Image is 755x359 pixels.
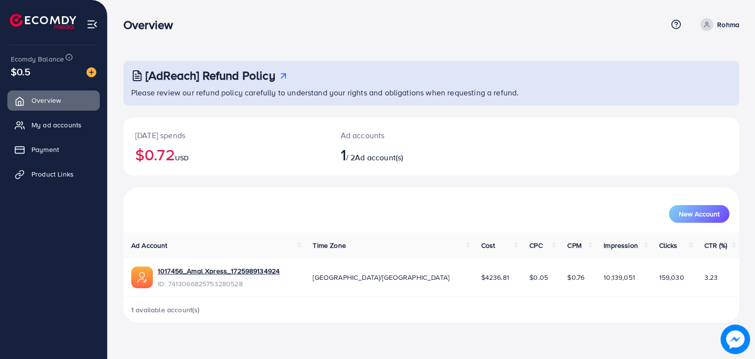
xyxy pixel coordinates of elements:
span: $0.76 [567,272,584,282]
span: CPM [567,240,581,250]
h3: [AdReach] Refund Policy [145,68,275,83]
p: Ad accounts [341,129,471,141]
span: $0.05 [529,272,548,282]
a: 1017456_Amal Xpress_1725989134924 [158,266,280,276]
span: New Account [679,210,720,217]
span: 1 [341,143,346,166]
p: Please review our refund policy carefully to understand your rights and obligations when requesti... [131,87,733,98]
img: image [87,67,96,77]
a: Overview [7,90,100,110]
span: Ad account(s) [355,152,403,163]
span: ID: 7413066825753280528 [158,279,280,289]
span: USD [175,153,189,163]
a: Rohma [697,18,739,31]
span: CPC [529,240,542,250]
span: Ecomdy Balance [11,54,64,64]
span: $0.5 [11,64,31,79]
span: Impression [604,240,638,250]
span: 10,139,051 [604,272,635,282]
img: ic-ads-acc.e4c84228.svg [131,267,153,288]
h2: / 2 [341,145,471,164]
span: Time Zone [313,240,346,250]
span: Payment [31,145,59,154]
span: Overview [31,95,61,105]
p: Rohma [717,19,739,30]
span: Ad Account [131,240,168,250]
img: menu [87,19,98,30]
span: Clicks [659,240,678,250]
span: 159,030 [659,272,684,282]
a: Payment [7,140,100,159]
h2: $0.72 [135,145,317,164]
a: My ad accounts [7,115,100,135]
span: 1 available account(s) [131,305,200,315]
span: 3.23 [704,272,718,282]
span: Cost [481,240,495,250]
span: My ad accounts [31,120,82,130]
button: New Account [669,205,729,223]
p: [DATE] spends [135,129,317,141]
img: image [724,328,747,351]
a: Product Links [7,164,100,184]
span: Product Links [31,169,74,179]
h3: Overview [123,18,181,32]
span: [GEOGRAPHIC_DATA]/[GEOGRAPHIC_DATA] [313,272,449,282]
img: logo [10,14,76,29]
span: CTR (%) [704,240,727,250]
span: $4236.81 [481,272,509,282]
